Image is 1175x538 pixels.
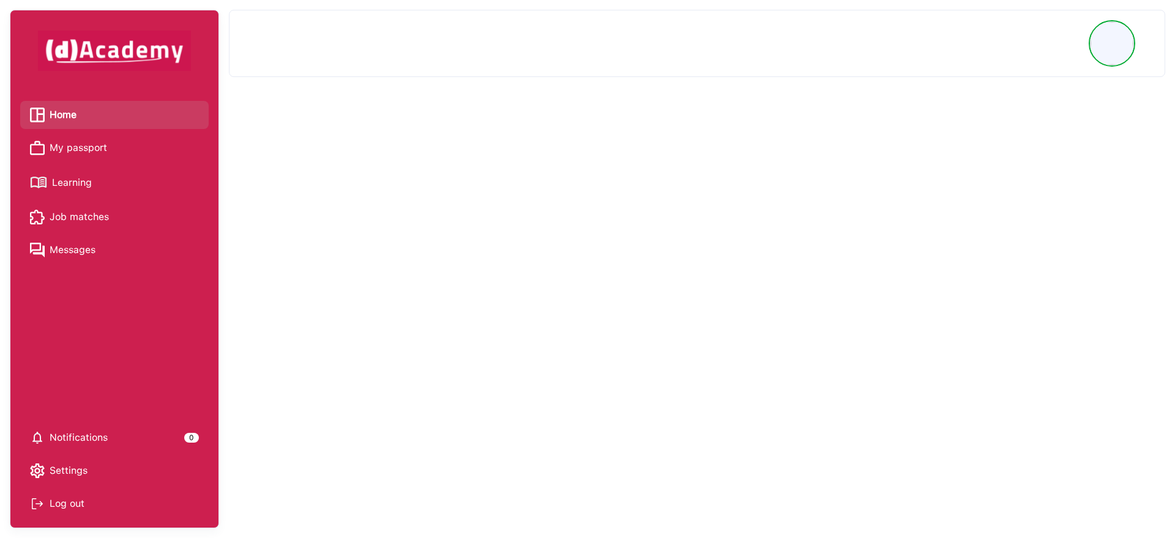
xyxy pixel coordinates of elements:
[50,208,109,226] span: Job matches
[30,106,199,124] a: Home iconHome
[52,174,92,192] span: Learning
[30,208,199,226] a: Job matches iconJob matches
[50,106,76,124] span: Home
[184,433,199,443] div: 0
[30,243,45,257] img: Messages icon
[30,108,45,122] img: Home icon
[30,172,47,193] img: Learning icon
[30,141,45,155] img: My passport icon
[30,463,45,478] img: setting
[30,139,199,157] a: My passport iconMy passport
[38,31,191,71] img: dAcademy
[30,241,199,259] a: Messages iconMessages
[50,462,88,480] span: Settings
[50,241,95,259] span: Messages
[30,430,45,445] img: setting
[1091,22,1133,65] img: Profile
[50,139,107,157] span: My passport
[30,495,199,513] div: Log out
[30,496,45,511] img: Log out
[30,210,45,224] img: Job matches icon
[30,172,199,193] a: Learning iconLearning
[50,429,108,447] span: Notifications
